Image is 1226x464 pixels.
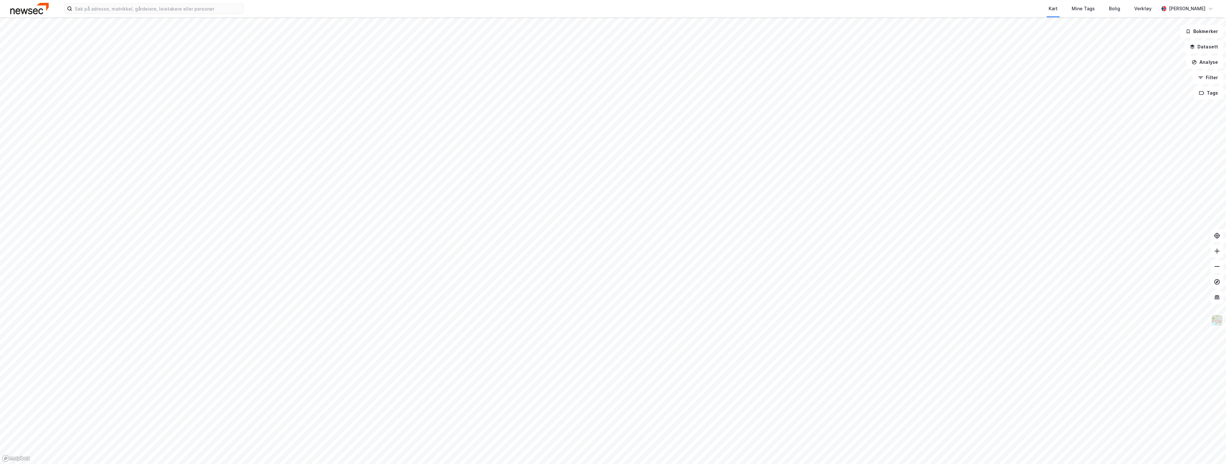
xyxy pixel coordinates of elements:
[72,4,243,13] input: Søk på adresse, matrikkel, gårdeiere, leietakere eller personer
[1169,5,1205,13] div: [PERSON_NAME]
[1134,5,1152,13] div: Verktøy
[1049,5,1058,13] div: Kart
[1109,5,1120,13] div: Bolig
[1194,433,1226,464] iframe: Chat Widget
[1072,5,1095,13] div: Mine Tags
[10,3,49,14] img: newsec-logo.f6e21ccffca1b3a03d2d.png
